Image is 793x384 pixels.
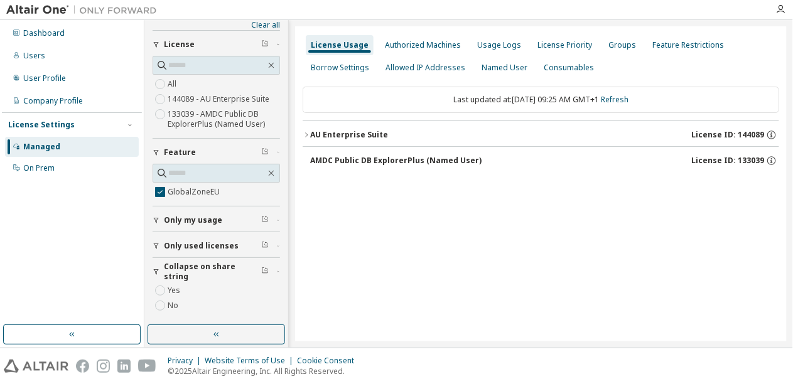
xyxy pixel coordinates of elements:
[385,40,461,50] div: Authorized Machines
[168,184,222,200] label: GlobalZoneEU
[153,258,280,285] button: Collapse on share string
[544,63,594,73] div: Consumables
[652,40,724,50] div: Feature Restrictions
[8,120,75,130] div: License Settings
[168,77,179,92] label: All
[153,31,280,58] button: License
[691,156,764,166] span: License ID: 133039
[297,356,362,366] div: Cookie Consent
[482,63,527,73] div: Named User
[601,94,628,105] a: Refresh
[303,87,779,113] div: Last updated at: [DATE] 09:25 AM GMT+1
[311,63,369,73] div: Borrow Settings
[168,283,183,298] label: Yes
[153,232,280,260] button: Only used licenses
[23,163,55,173] div: On Prem
[23,28,65,38] div: Dashboard
[117,360,131,373] img: linkedin.svg
[608,40,636,50] div: Groups
[691,130,764,140] span: License ID: 144089
[4,360,68,373] img: altair_logo.svg
[310,156,482,166] div: AMDC Public DB ExplorerPlus (Named User)
[153,139,280,166] button: Feature
[23,142,60,152] div: Managed
[303,121,779,149] button: AU Enterprise SuiteLicense ID: 144089
[311,40,369,50] div: License Usage
[168,356,205,366] div: Privacy
[310,130,388,140] div: AU Enterprise Suite
[261,267,269,277] span: Clear filter
[261,40,269,50] span: Clear filter
[138,360,156,373] img: youtube.svg
[261,147,269,157] span: Clear filter
[6,4,163,16] img: Altair One
[164,147,196,157] span: Feature
[386,63,465,73] div: Allowed IP Addresses
[164,262,261,282] span: Collapse on share string
[153,20,280,30] a: Clear all
[153,206,280,234] button: Only my usage
[205,356,297,366] div: Website Terms of Use
[168,298,181,313] label: No
[168,366,362,376] p: © 2025 Altair Engineering, Inc. All Rights Reserved.
[164,40,195,50] span: License
[310,147,779,174] button: AMDC Public DB ExplorerPlus (Named User)License ID: 133039
[76,360,89,373] img: facebook.svg
[23,96,83,106] div: Company Profile
[168,107,280,132] label: 133039 - AMDC Public DB ExplorerPlus (Named User)
[261,215,269,225] span: Clear filter
[23,73,66,83] div: User Profile
[97,360,110,373] img: instagram.svg
[164,215,222,225] span: Only my usage
[168,92,272,107] label: 144089 - AU Enterprise Suite
[477,40,521,50] div: Usage Logs
[23,51,45,61] div: Users
[164,241,239,251] span: Only used licenses
[537,40,592,50] div: License Priority
[261,241,269,251] span: Clear filter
